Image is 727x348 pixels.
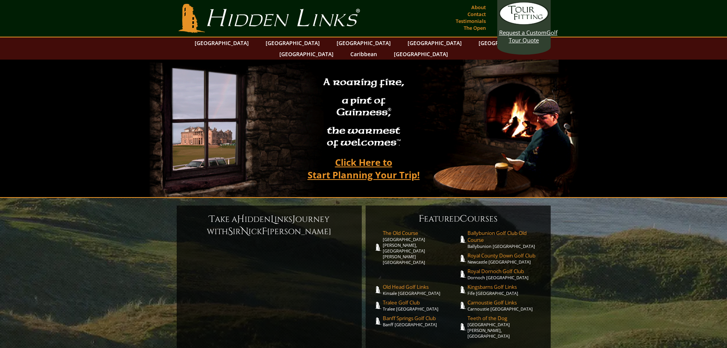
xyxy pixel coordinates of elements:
[383,315,458,322] span: Banff Springs Golf Club
[467,315,543,322] span: Teeth of the Dog
[209,213,215,225] span: T
[390,49,452,60] a: [GEOGRAPHIC_DATA]
[383,315,458,327] a: Banff Springs Golf ClubBanff [GEOGRAPHIC_DATA]
[347,49,381,60] a: Caribbean
[467,268,543,275] span: Royal Dornoch Golf Club
[383,230,458,236] span: The Old Course
[300,153,427,184] a: Click Here toStart Planning Your Trip!
[467,252,543,265] a: Royal County Down Golf ClubNewcastle [GEOGRAPHIC_DATA]
[467,315,543,339] a: Teeth of the Dog[GEOGRAPHIC_DATA][PERSON_NAME], [GEOGRAPHIC_DATA]
[276,49,337,60] a: [GEOGRAPHIC_DATA]
[454,16,488,26] a: Testimonials
[271,213,274,225] span: L
[467,283,543,296] a: Kingsbarns Golf LinksFife [GEOGRAPHIC_DATA]
[466,9,488,19] a: Contact
[499,29,546,36] span: Request a Custom
[467,299,543,306] span: Carnoustie Golf Links
[475,37,537,49] a: [GEOGRAPHIC_DATA]
[383,299,458,306] span: Tralee Golf Club
[333,37,395,49] a: [GEOGRAPHIC_DATA]
[262,225,267,238] span: F
[383,299,458,312] a: Tralee Golf ClubTralee [GEOGRAPHIC_DATA]
[292,213,295,225] span: J
[460,213,467,225] span: C
[228,225,233,238] span: S
[469,2,488,13] a: About
[262,37,324,49] a: [GEOGRAPHIC_DATA]
[467,230,543,249] a: Ballybunion Golf Club Old CourseBallybunion [GEOGRAPHIC_DATA]
[383,283,458,296] a: Old Head Golf LinksKinsale [GEOGRAPHIC_DATA]
[318,73,409,153] h2: A roaring fire, a pint of Guinness , the warmest of welcomes™.
[467,230,543,243] span: Ballybunion Golf Club Old Course
[373,213,543,225] h6: eatured ourses
[237,213,245,225] span: H
[191,37,253,49] a: [GEOGRAPHIC_DATA]
[467,299,543,312] a: Carnoustie Golf LinksCarnoustie [GEOGRAPHIC_DATA]
[241,225,248,238] span: N
[467,268,543,280] a: Royal Dornoch Golf ClubDornoch [GEOGRAPHIC_DATA]
[467,283,543,290] span: Kingsbarns Golf Links
[467,252,543,259] span: Royal County Down Golf Club
[419,213,424,225] span: F
[499,2,549,44] a: Request a CustomGolf Tour Quote
[383,230,458,265] a: The Old Course[GEOGRAPHIC_DATA][PERSON_NAME], [GEOGRAPHIC_DATA][PERSON_NAME] [GEOGRAPHIC_DATA]
[184,213,354,238] h6: ake a idden inks ourney with ir ick [PERSON_NAME]
[383,283,458,290] span: Old Head Golf Links
[462,23,488,33] a: The Open
[404,37,466,49] a: [GEOGRAPHIC_DATA]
